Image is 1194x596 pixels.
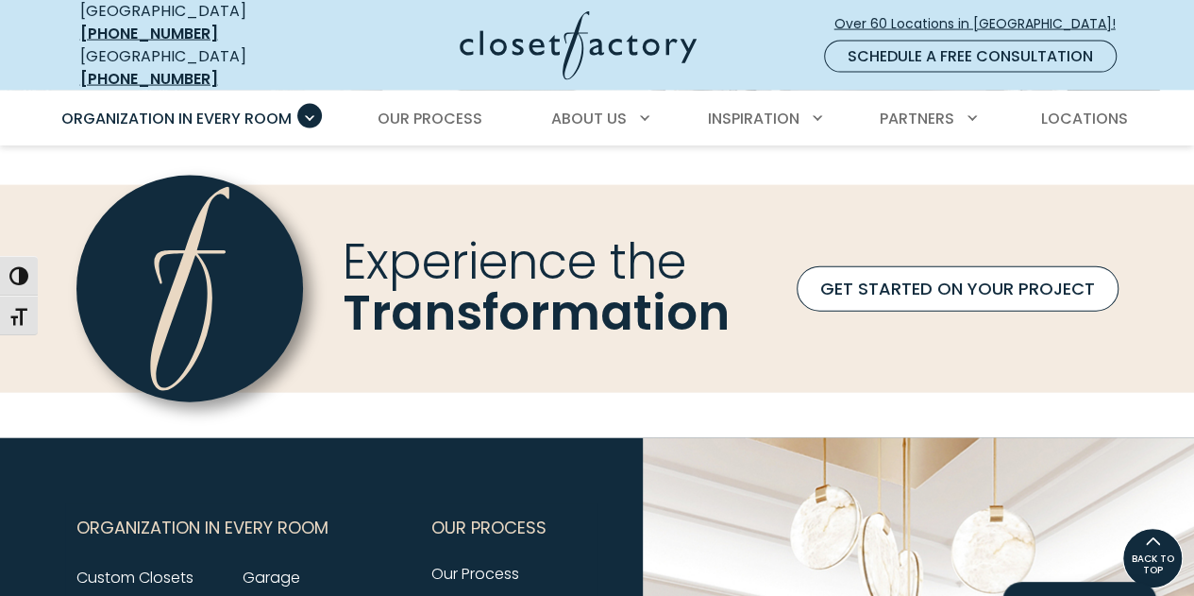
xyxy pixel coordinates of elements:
a: Schedule a Free Consultation [824,41,1117,73]
span: Partners [880,108,954,129]
span: Experience the [343,228,686,296]
a: Garage [243,567,300,588]
span: Locations [1040,108,1127,129]
a: BACK TO TOP [1122,528,1183,588]
div: [GEOGRAPHIC_DATA] [80,45,311,91]
button: Footer Subnav Button - Organization in Every Room [76,504,409,552]
a: [PHONE_NUMBER] [80,23,218,44]
img: Closet Factory Logo [460,11,697,80]
a: [PHONE_NUMBER] [80,68,218,90]
span: Organization in Every Room [76,504,328,552]
span: Over 60 Locations in [GEOGRAPHIC_DATA]! [834,14,1131,34]
span: Transformation [343,279,730,347]
span: Our Process [378,108,482,129]
a: Over 60 Locations in [GEOGRAPHIC_DATA]! [833,8,1132,41]
span: Organization in Every Room [61,108,292,129]
span: About Us [551,108,627,129]
span: Inspiration [708,108,799,129]
span: BACK TO TOP [1123,553,1182,576]
span: Our Process [431,504,547,552]
a: Custom Closets [76,567,193,588]
a: Our Process [431,563,519,585]
a: GET STARTED ON YOUR PROJECT [797,266,1118,312]
nav: Primary Menu [48,93,1147,145]
button: Footer Subnav Button - Our Process [431,504,586,552]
